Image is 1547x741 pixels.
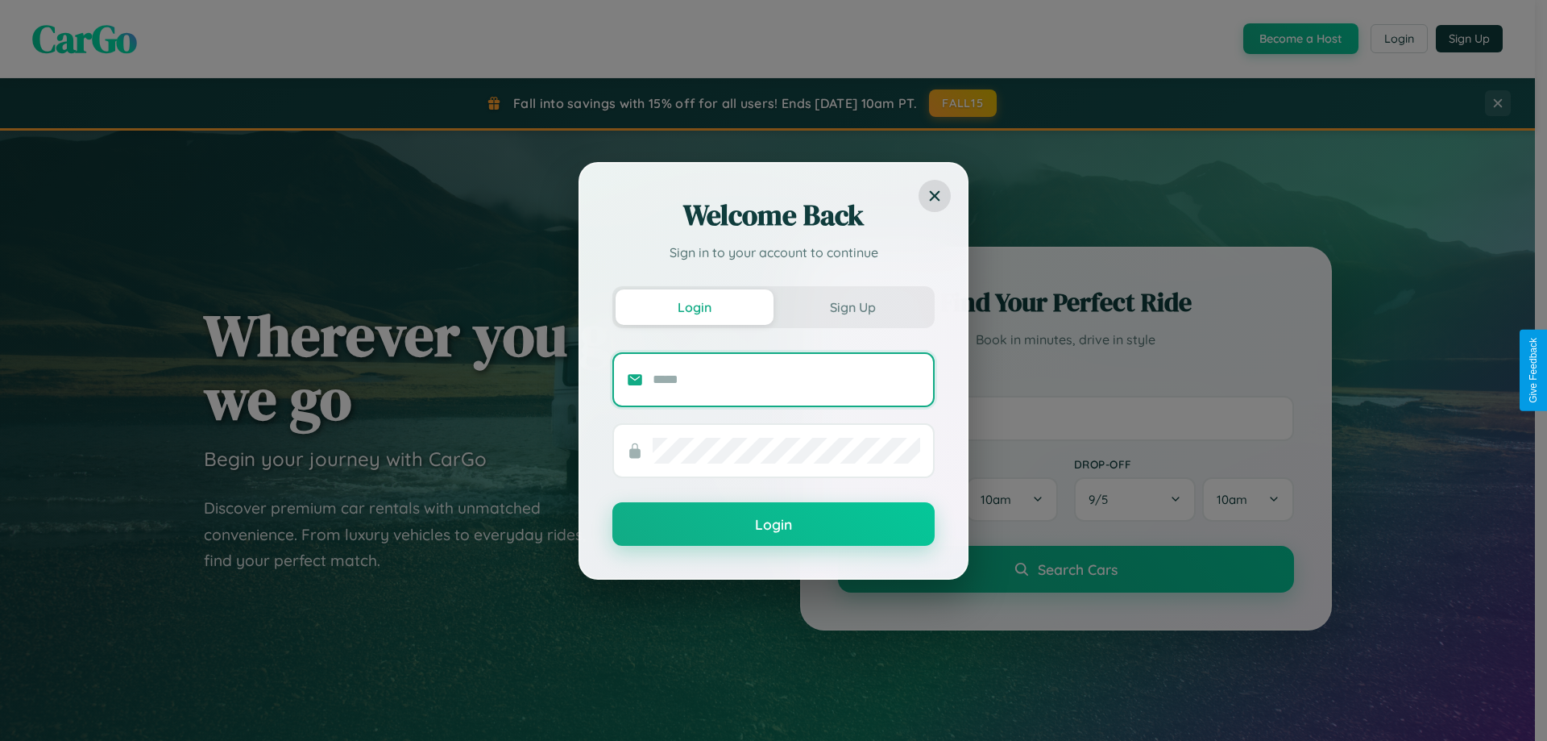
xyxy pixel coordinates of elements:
[1528,338,1539,403] div: Give Feedback
[773,289,931,325] button: Sign Up
[616,289,773,325] button: Login
[612,196,935,235] h2: Welcome Back
[612,502,935,546] button: Login
[612,243,935,262] p: Sign in to your account to continue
